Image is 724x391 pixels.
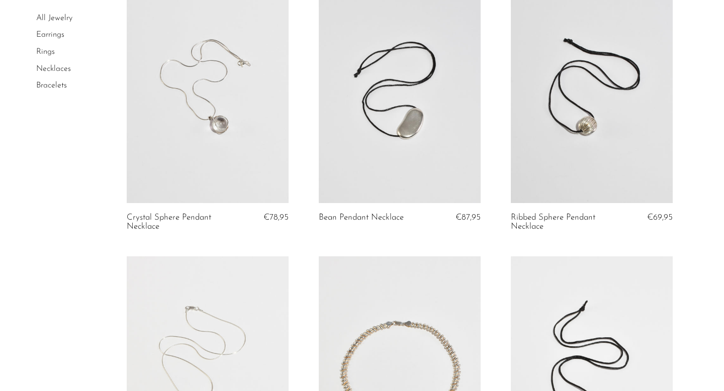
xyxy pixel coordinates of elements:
a: Earrings [36,31,64,39]
a: Crystal Sphere Pendant Necklace [127,213,234,232]
a: Rings [36,48,55,56]
a: Necklaces [36,65,71,73]
span: €87,95 [456,213,481,222]
a: Bean Pendant Necklace [319,213,404,222]
a: All Jewelry [36,14,72,22]
a: Bracelets [36,81,67,89]
a: Ribbed Sphere Pendant Necklace [511,213,618,232]
span: €69,95 [647,213,673,222]
span: €78,95 [263,213,289,222]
